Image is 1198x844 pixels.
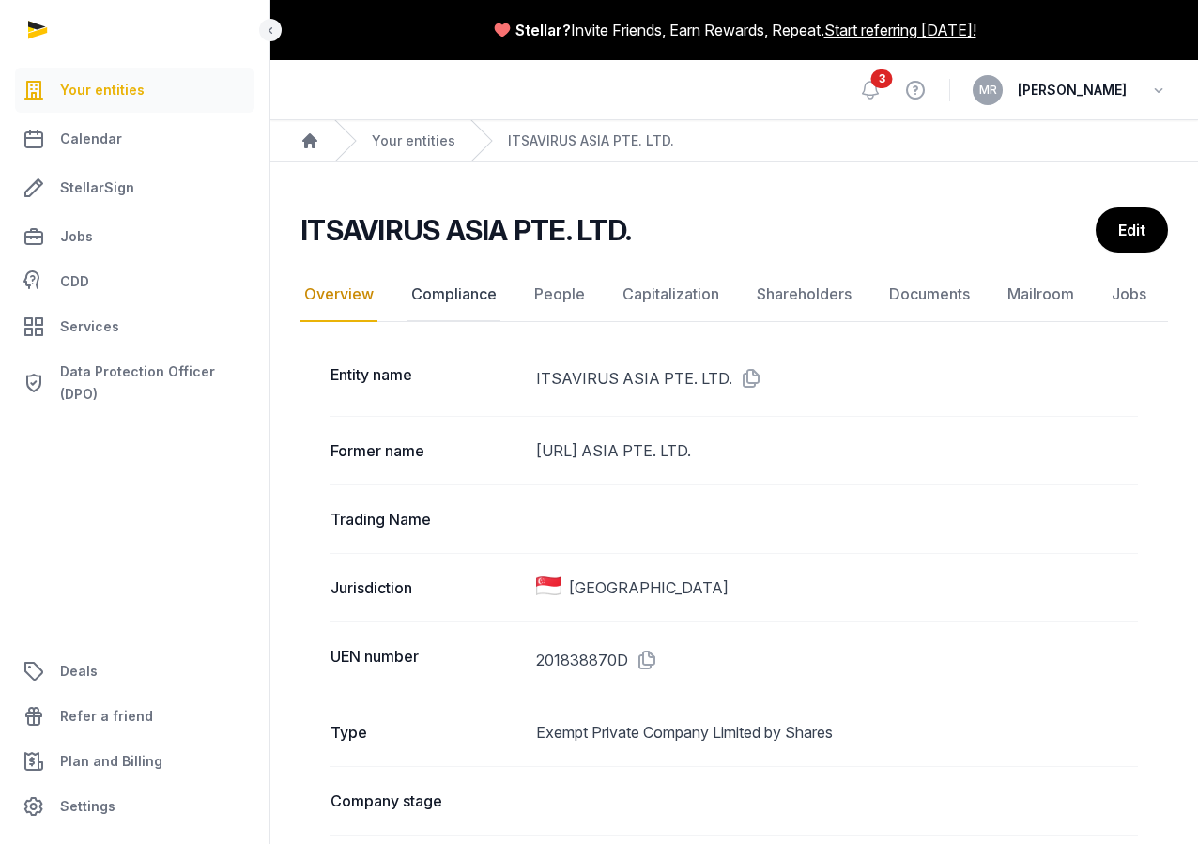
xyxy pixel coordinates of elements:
span: Data Protection Officer (DPO) [60,361,247,406]
dd: ITSAVIRUS ASIA PTE. LTD. [536,363,1138,393]
span: [PERSON_NAME] [1018,79,1127,101]
a: CDD [15,263,254,300]
a: Jobs [1108,268,1150,322]
a: Services [15,304,254,349]
span: Plan and Billing [60,750,162,773]
dt: Type [330,721,521,744]
dt: Entity name [330,363,521,393]
span: Stellar? [515,19,571,41]
span: Settings [60,795,115,818]
dt: Company stage [330,790,521,812]
span: CDD [60,270,89,293]
a: Capitalization [619,268,723,322]
a: Jobs [15,214,254,259]
a: StellarSign [15,165,254,210]
a: ITSAVIRUS ASIA PTE. LTD. [508,131,674,150]
span: 3 [871,69,893,88]
dt: Jurisdiction [330,576,521,599]
a: People [530,268,589,322]
a: Mailroom [1004,268,1078,322]
iframe: Chat Widget [860,626,1198,844]
span: Your entities [60,79,145,101]
a: Overview [300,268,377,322]
a: Start referring [DATE]! [824,19,976,41]
a: Plan and Billing [15,739,254,784]
a: Compliance [407,268,500,322]
dt: Trading Name [330,508,521,530]
a: Calendar [15,116,254,161]
h2: ITSAVIRUS ASIA PTE. LTD. [300,213,631,247]
dt: Former name [330,439,521,462]
a: Settings [15,784,254,829]
dd: Exempt Private Company Limited by Shares [536,721,1138,744]
span: [GEOGRAPHIC_DATA] [569,576,729,599]
a: Refer a friend [15,694,254,739]
span: MR [979,84,997,96]
a: Your entities [372,131,455,150]
dd: [URL] ASIA PTE. LTD. [536,439,1138,462]
a: Documents [885,268,974,322]
nav: Tabs [300,268,1168,322]
a: Edit [1096,207,1168,253]
button: MR [973,75,1003,105]
span: Jobs [60,225,93,248]
dt: UEN number [330,645,521,675]
span: Services [60,315,119,338]
span: StellarSign [60,176,134,199]
span: Deals [60,660,98,683]
nav: Breadcrumb [270,120,1198,162]
a: Deals [15,649,254,694]
span: Calendar [60,128,122,150]
a: Shareholders [753,268,855,322]
dd: 201838870D [536,645,1138,675]
span: Refer a friend [60,705,153,728]
a: Your entities [15,68,254,113]
a: Data Protection Officer (DPO) [15,353,254,413]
